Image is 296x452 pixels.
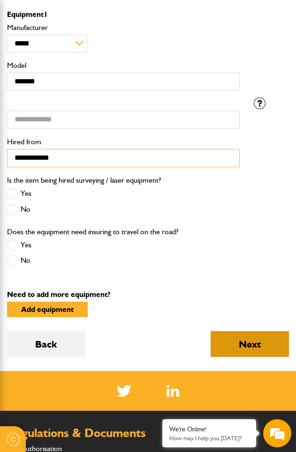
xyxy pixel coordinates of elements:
label: Hired from [7,138,240,146]
label: Model [7,62,240,69]
img: Linked In [167,385,179,397]
img: Twitter [117,385,131,397]
a: LinkedIn [167,385,179,397]
label: Manufacturer [7,24,240,31]
h2: Regulations & Documents [7,427,289,439]
em: Start Chat [128,289,170,301]
button: Next [211,331,289,357]
textarea: Type your message and hit 'Enter' [12,170,171,281]
p: How may I help you today? [169,435,249,442]
label: No [7,204,30,215]
input: Enter your email address [12,114,171,135]
label: Yes [7,188,31,200]
span: 1 [44,10,48,19]
img: d_20077148190_company_1631870298795_20077148190 [16,52,39,65]
label: No [7,255,30,267]
button: Back [7,331,85,357]
input: Enter your last name [12,87,171,107]
label: Does the equipment need insuring to travel on the road? [7,228,178,236]
div: We're Online! [169,425,249,433]
label: Yes [7,239,31,251]
label: Is the item being hired surveying / laser equipment? [7,177,161,184]
button: Add equipment [7,302,88,317]
div: Minimize live chat window [154,5,176,27]
div: Chat with us now [49,52,158,65]
p: Equipment [7,11,240,18]
p: Need to add more equipment? [7,291,289,298]
input: Enter your phone number [12,142,171,163]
